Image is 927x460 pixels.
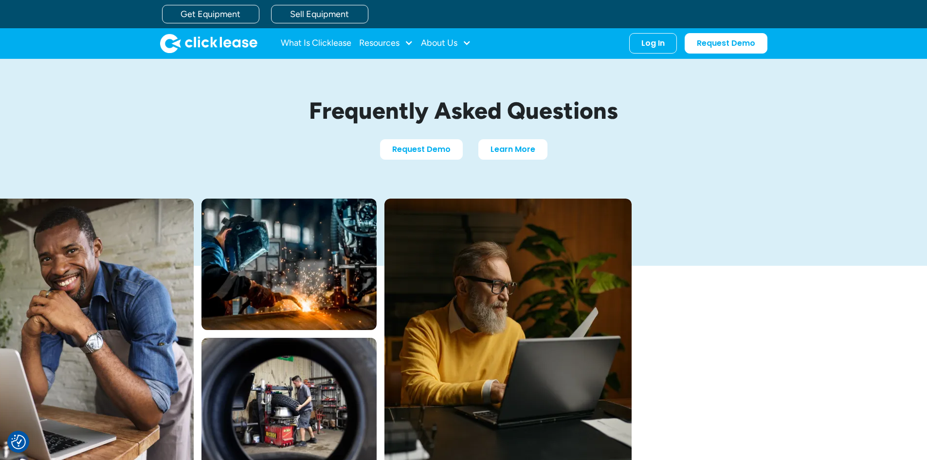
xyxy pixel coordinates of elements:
a: home [160,34,257,53]
div: About Us [421,34,471,53]
img: Revisit consent button [11,435,26,449]
h1: Frequently Asked Questions [235,98,692,124]
div: Log In [641,38,665,48]
button: Consent Preferences [11,435,26,449]
a: Request Demo [685,33,767,54]
img: Clicklease logo [160,34,257,53]
a: Sell Equipment [271,5,368,23]
div: Resources [359,34,413,53]
a: Learn More [478,139,547,160]
a: Get Equipment [162,5,259,23]
img: A welder in a large mask working on a large pipe [201,199,377,330]
a: Request Demo [380,139,463,160]
a: What Is Clicklease [281,34,351,53]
